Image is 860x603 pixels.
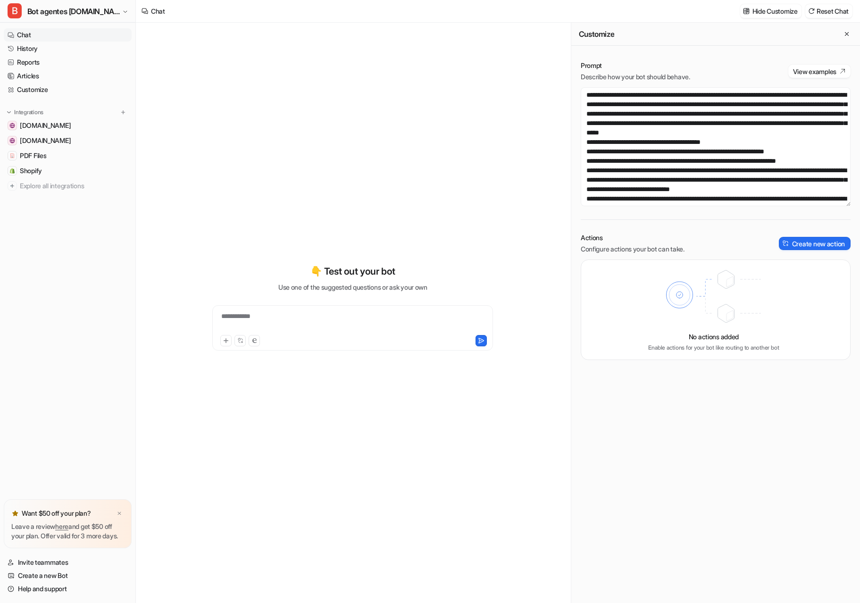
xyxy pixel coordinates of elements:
a: Reports [4,56,132,69]
p: Integrations [14,109,43,116]
p: 👇 Test out your bot [310,264,395,278]
div: Chat [151,6,165,16]
p: Configure actions your bot can take. [581,244,685,254]
img: x [117,511,122,517]
p: Describe how your bot should behave. [581,72,690,82]
img: PDF Files [9,153,15,159]
a: Invite teammates [4,556,132,569]
a: History [4,42,132,55]
p: Hide Customize [752,6,798,16]
span: Bot agentes [DOMAIN_NAME] [27,5,120,18]
img: www.lioninox.com [9,138,15,143]
p: Actions [581,233,685,243]
p: Prompt [581,61,690,70]
a: handwashbasin.com[DOMAIN_NAME] [4,119,132,132]
span: Shopify [20,166,42,176]
a: www.lioninox.com[DOMAIN_NAME] [4,134,132,147]
a: Customize [4,83,132,96]
button: Create new action [779,237,851,250]
img: customize [743,8,750,15]
p: Enable actions for your bot like routing to another bot [648,343,779,352]
span: B [8,3,22,18]
button: Close flyout [841,28,852,40]
img: create-action-icon.svg [783,240,789,247]
img: expand menu [6,109,12,116]
button: Integrations [4,108,46,117]
span: PDF Files [20,151,46,160]
a: Explore all integrations [4,179,132,193]
p: Use one of the suggested questions or ask your own [278,282,427,292]
span: [DOMAIN_NAME] [20,136,71,145]
button: View examples [788,65,851,78]
p: No actions added [689,332,739,342]
a: Articles [4,69,132,83]
a: PDF FilesPDF Files [4,149,132,162]
img: Shopify [9,168,15,174]
p: Leave a review and get $50 off your plan. Offer valid for 3 more days. [11,522,124,541]
a: Chat [4,28,132,42]
img: star [11,510,19,517]
span: [DOMAIN_NAME] [20,121,71,130]
img: handwashbasin.com [9,123,15,128]
img: menu_add.svg [120,109,126,116]
img: explore all integrations [8,181,17,191]
h2: Customize [579,29,614,39]
span: Explore all integrations [20,178,128,193]
p: Want $50 off your plan? [22,509,91,518]
a: Help and support [4,582,132,595]
a: Create a new Bot [4,569,132,582]
a: here [55,522,68,530]
button: Hide Customize [740,4,802,18]
button: Reset Chat [805,4,852,18]
img: reset [808,8,815,15]
a: ShopifyShopify [4,164,132,177]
